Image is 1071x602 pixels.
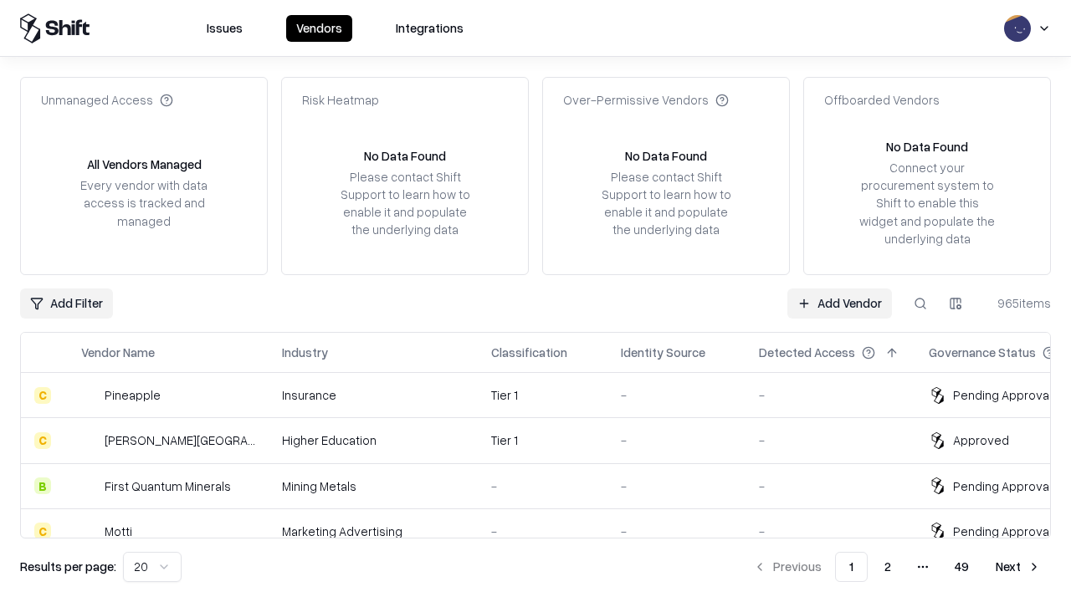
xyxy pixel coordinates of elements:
[953,477,1052,495] div: Pending Approval
[984,294,1051,312] div: 965 items
[871,552,904,582] button: 2
[953,523,1052,540] div: Pending Approval
[336,168,474,239] div: Please contact Shift Support to learn how to enable it and populate the underlying data
[34,432,51,449] div: C
[759,386,902,404] div: -
[105,477,231,495] div: First Quantum Minerals
[34,477,51,494] div: B
[491,523,594,540] div: -
[491,386,594,404] div: Tier 1
[81,477,98,494] img: First Quantum Minerals
[81,344,155,361] div: Vendor Name
[81,523,98,539] img: Motti
[81,432,98,449] img: Reichman University
[625,147,707,165] div: No Data Found
[491,477,594,495] div: -
[364,147,446,165] div: No Data Found
[20,558,116,575] p: Results per page:
[858,159,997,247] div: Connect your procurement system to Shift to enable this widget and populate the underlying data
[621,477,732,495] div: -
[34,523,51,539] div: C
[41,91,173,109] div: Unmanaged Access
[953,386,1052,404] div: Pending Approval
[491,344,567,361] div: Classification
[74,176,213,229] div: Every vendor with data access is tracked and managed
[197,15,253,42] button: Issues
[282,477,464,495] div: Mining Metals
[20,288,113,319] button: Add Filter
[759,431,902,449] div: -
[491,431,594,449] div: Tier 1
[563,91,729,109] div: Over-Permissive Vendors
[282,344,328,361] div: Industry
[929,344,1036,361] div: Governance Status
[953,431,1009,449] div: Approved
[759,344,855,361] div: Detected Access
[286,15,352,42] button: Vendors
[105,386,161,404] div: Pineapple
[743,552,1051,582] nav: pagination
[824,91,940,109] div: Offboarded Vendors
[941,552,982,582] button: 49
[105,431,255,449] div: [PERSON_NAME][GEOGRAPHIC_DATA]
[81,387,98,404] img: Pineapple
[986,552,1051,582] button: Next
[302,91,379,109] div: Risk Heatmap
[105,523,132,540] div: Motti
[282,386,464,404] div: Insurance
[87,156,202,173] div: All Vendors Managed
[386,15,474,42] button: Integrations
[787,288,892,319] a: Add Vendor
[621,431,732,449] div: -
[621,523,732,540] div: -
[759,523,902,540] div: -
[597,168,735,239] div: Please contact Shift Support to learn how to enable it and populate the underlying data
[282,431,464,449] div: Higher Education
[34,387,51,404] div: C
[282,523,464,540] div: Marketing Advertising
[886,138,968,156] div: No Data Found
[835,552,868,582] button: 1
[621,386,732,404] div: -
[759,477,902,495] div: -
[621,344,705,361] div: Identity Source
